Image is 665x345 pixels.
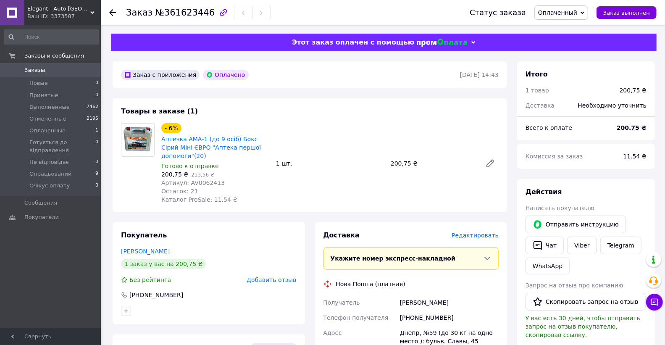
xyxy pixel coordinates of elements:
span: Elegant - Auto Украина [27,5,90,13]
span: Редактировать [452,232,499,239]
span: 0 [95,139,98,154]
a: Viber [567,237,597,254]
span: У вас есть 30 дней, чтобы отправить запрос на отзыв покупателю, скопировав ссылку. [526,315,640,338]
div: Статус заказа [470,8,526,17]
span: Оплаченные [29,127,66,134]
span: Оплаченный [538,9,577,16]
span: Не відповідає [29,158,69,166]
span: Итого [526,70,548,78]
span: Готується до відправлення [29,139,95,154]
span: 1 [95,127,98,134]
span: Доставка [526,102,555,109]
div: Ваш ID: 3373587 [27,13,101,20]
button: Чат [526,237,564,254]
img: evopay logo [417,39,467,47]
button: Заказ выполнен [597,6,657,19]
div: 1 заказ у вас на 200,75 ₴ [121,259,206,269]
span: Сообщения [24,199,57,207]
b: 200.75 ₴ [617,124,647,131]
span: 0 [95,158,98,166]
div: Вернуться назад [109,8,116,17]
span: Новые [29,79,48,87]
span: Опрацьований [29,170,71,178]
span: 11.54 ₴ [623,153,647,160]
span: Отмененные [29,115,66,123]
span: Заказ [126,8,152,18]
span: 213,56 ₴ [191,172,214,178]
span: Принятые [29,92,58,99]
button: Чат с покупателем [646,294,663,311]
span: Укажите номер экспресс-накладной [331,255,456,262]
span: 7462 [87,103,98,111]
span: Этот заказ оплачен с помощью [292,38,414,46]
a: Редактировать [482,155,499,172]
span: 2195 [87,115,98,123]
div: Необходимо уточнить [573,96,652,115]
span: Заказ выполнен [603,10,650,16]
div: Оплачено [203,70,248,80]
a: WhatsApp [526,258,570,274]
span: Комиссия за заказ [526,153,583,160]
div: [PERSON_NAME] [398,295,500,310]
div: Заказ с приложения [121,70,200,80]
div: 1 шт. [273,158,387,169]
span: Покупатель [121,231,167,239]
span: Без рейтинга [129,277,171,283]
span: Написать покупателю [526,205,594,211]
div: 200,75 ₴ [620,86,647,95]
a: Аптечка АМА-1 (до 9 осіб) Бокс Сірий Міні ЄВРО "Аптека першої допомоги"(20) [161,136,261,159]
button: Отправить инструкцию [526,216,626,233]
span: 0 [95,182,98,190]
div: [PHONE_NUMBER] [129,291,184,299]
span: Артикул: AV0062413 [161,179,225,186]
span: Очікує оплату [29,182,70,190]
span: Товары в заказе (1) [121,107,198,115]
time: [DATE] 14:43 [460,71,499,78]
span: Покупатели [24,213,59,221]
span: Доставка [323,231,360,239]
span: Остаток: 21 [161,188,198,195]
span: Заказы [24,66,45,74]
span: 0 [95,92,98,99]
span: Готово к отправке [161,163,219,169]
span: Каталог ProSale: 11.54 ₴ [161,196,237,203]
a: Telegram [600,237,641,254]
div: 200,75 ₴ [387,158,478,169]
span: №361623446 [155,8,215,18]
span: Добавить отзыв [247,277,296,283]
span: Получатель [323,299,360,306]
div: Нова Пошта (платная) [334,280,407,288]
div: - 6% [161,123,181,133]
span: Запрос на отзыв про компанию [526,282,623,289]
input: Поиск [4,29,99,45]
span: Действия [526,188,562,196]
div: [PHONE_NUMBER] [398,310,500,325]
button: Скопировать запрос на отзыв [526,293,646,311]
span: Заказы и сообщения [24,52,84,60]
span: 0 [95,79,98,87]
a: [PERSON_NAME] [121,248,170,255]
span: Телефон получателя [323,314,389,321]
span: 1 товар [526,87,549,94]
span: 200,75 ₴ [161,171,188,178]
span: Адрес [323,329,342,336]
span: Всего к оплате [526,124,572,131]
span: Выполненные [29,103,70,111]
span: 9 [95,170,98,178]
img: Аптечка АМА-1 (до 9 осіб) Бокс Сірий Міні ЄВРО "Аптека першої допомоги"(20) [121,124,154,156]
